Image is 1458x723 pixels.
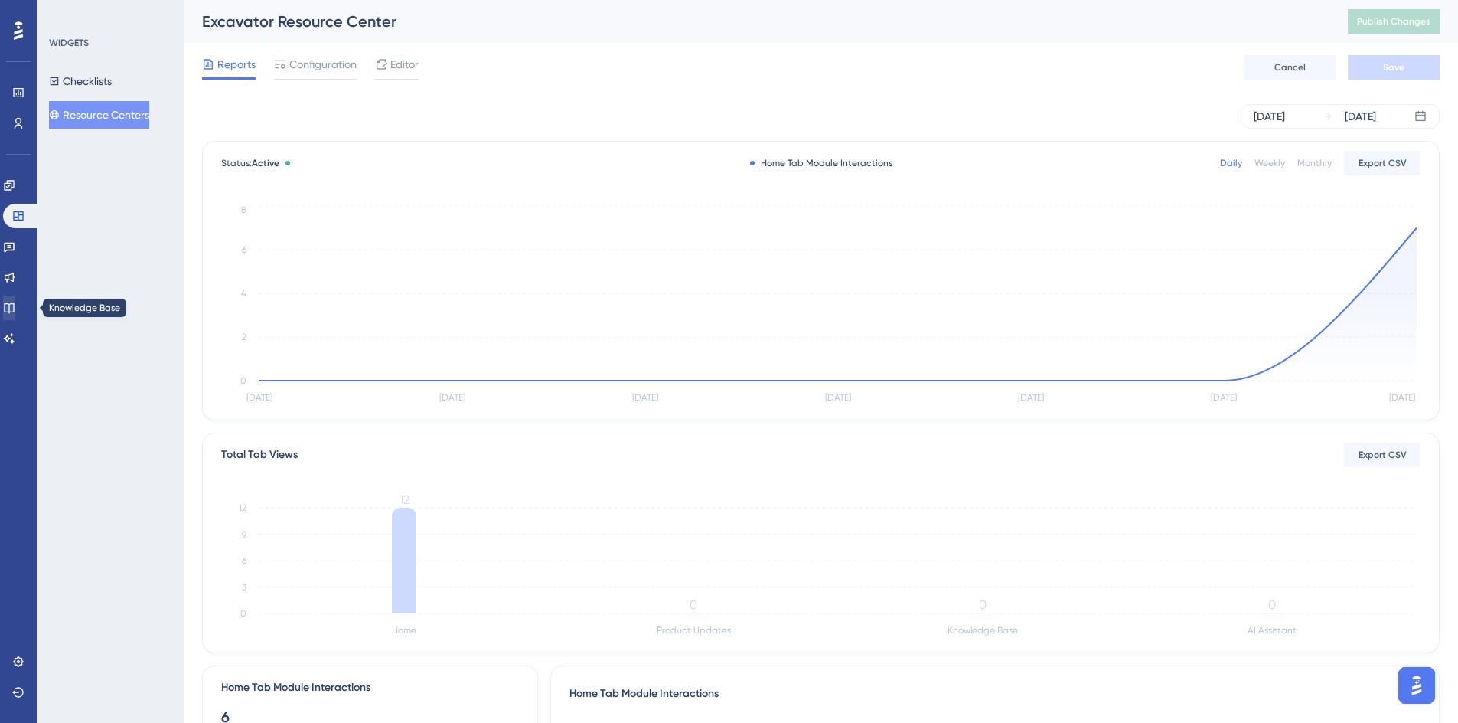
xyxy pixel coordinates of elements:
[239,502,246,513] tspan: 12
[400,492,409,507] tspan: 12
[1345,107,1376,126] div: [DATE]
[1348,9,1440,34] button: Publish Changes
[392,625,416,636] tspan: Home
[1394,662,1440,708] iframe: UserGuiding AI Assistant Launcher
[1018,392,1044,403] tspan: [DATE]
[1348,55,1440,80] button: Save
[825,392,851,403] tspan: [DATE]
[240,375,246,386] tspan: 0
[632,392,658,403] tspan: [DATE]
[217,55,256,74] span: Reports
[1359,449,1407,461] span: Export CSV
[1344,151,1420,175] button: Export CSV
[1344,443,1420,467] button: Export CSV
[657,625,731,636] tspan: Product Updates
[202,11,1310,32] div: Excavator Resource Center
[246,392,272,403] tspan: [DATE]
[690,597,697,612] tspan: 0
[289,55,357,74] span: Configuration
[750,157,892,169] div: Home Tab Module Interactions
[252,158,279,168] span: Active
[240,608,246,619] tspan: 0
[1211,392,1237,403] tspan: [DATE]
[1254,107,1285,126] div: [DATE]
[221,679,370,697] div: Home Tab Module Interactions
[979,597,987,612] tspan: 0
[49,67,112,95] button: Checklists
[439,392,465,403] tspan: [DATE]
[241,204,246,215] tspan: 8
[1357,15,1430,28] span: Publish Changes
[948,625,1018,636] tspan: Knowledge Base
[242,555,246,566] tspan: 6
[242,244,246,255] tspan: 6
[221,157,279,169] span: Status:
[49,37,89,49] div: WIDGETS
[1383,61,1404,74] span: Save
[221,446,298,464] div: Total Tab Views
[1244,55,1336,80] button: Cancel
[241,288,246,299] tspan: 4
[242,529,246,540] tspan: 9
[1359,157,1407,169] span: Export CSV
[390,55,419,74] span: Editor
[242,332,246,342] tspan: 2
[569,685,719,703] span: Home Tab Module Interactions
[1274,61,1306,74] span: Cancel
[1254,157,1285,169] div: Weekly
[1297,157,1332,169] div: Monthly
[1248,625,1297,636] tspan: AI Assistant
[242,582,246,593] tspan: 3
[49,101,149,129] button: Resource Centers
[1268,597,1276,612] tspan: 0
[1389,392,1415,403] tspan: [DATE]
[1220,157,1242,169] div: Daily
